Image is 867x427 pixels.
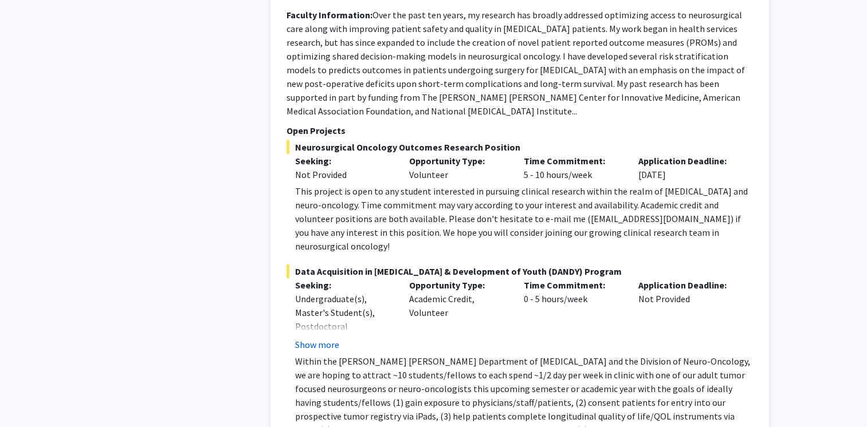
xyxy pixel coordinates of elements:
p: Application Deadline: [638,278,736,292]
button: Show more [295,338,339,351]
p: Application Deadline: [638,154,736,168]
p: Time Commitment: [524,278,621,292]
div: [DATE] [630,154,744,181]
div: This project is open to any student interested in pursuing clinical research within the realm of ... [295,184,753,253]
div: Not Provided [630,278,744,351]
span: Neurosurgical Oncology Outcomes Research Position [287,140,753,154]
iframe: Chat [9,375,49,418]
b: Faculty Information: [287,9,372,21]
div: 5 - 10 hours/week [515,154,630,181]
p: Seeking: [295,278,393,292]
div: Undergraduate(s), Master's Student(s), Postdoctoral Researcher(s) / Research Staff, Medical Resid... [295,292,393,388]
div: Academic Credit, Volunteer [401,278,515,351]
p: Open Projects [287,124,753,137]
div: Not Provided [295,168,393,181]
fg-read-more: Over the past ten years, my research has broadly addressed optimizing access to neurosurgical car... [287,9,745,117]
p: Opportunity Type: [409,154,507,168]
span: Data Acquisition in [MEDICAL_DATA] & Development of Youth (DANDY) Program [287,264,753,278]
p: Opportunity Type: [409,278,507,292]
p: Seeking: [295,154,393,168]
p: Time Commitment: [524,154,621,168]
div: Volunteer [401,154,515,181]
div: 0 - 5 hours/week [515,278,630,351]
